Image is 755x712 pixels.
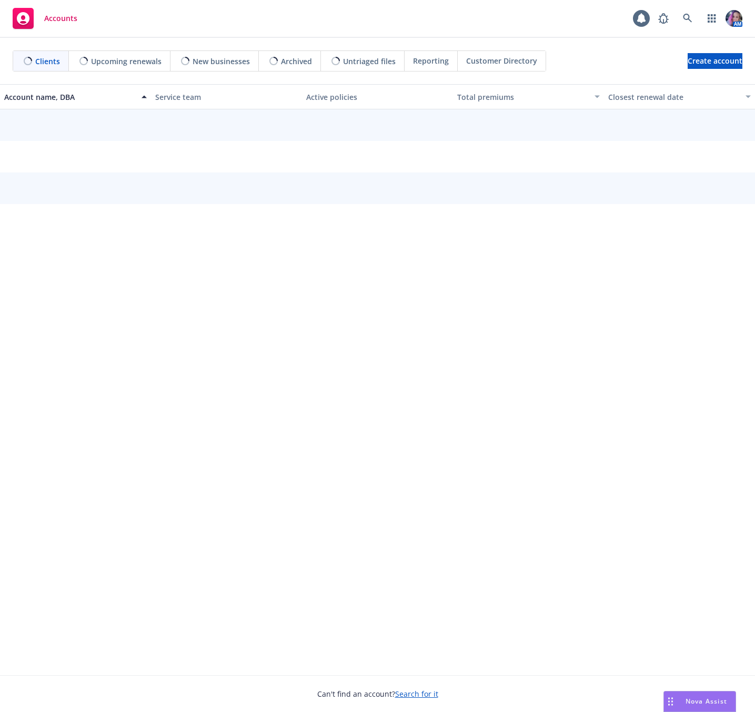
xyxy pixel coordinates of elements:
[343,56,396,67] span: Untriaged files
[35,56,60,67] span: Clients
[653,8,674,29] a: Report a Bug
[608,91,739,103] div: Closest renewal date
[395,689,438,699] a: Search for it
[604,84,755,109] button: Closest renewal date
[8,4,82,33] a: Accounts
[453,84,604,109] button: Total premiums
[701,8,722,29] a: Switch app
[466,55,537,66] span: Customer Directory
[688,53,742,69] a: Create account
[664,691,677,711] div: Drag to move
[317,688,438,699] span: Can't find an account?
[677,8,698,29] a: Search
[306,91,449,103] div: Active policies
[457,91,588,103] div: Total premiums
[155,91,298,103] div: Service team
[686,697,727,706] span: Nova Assist
[193,56,250,67] span: New businesses
[688,51,742,71] span: Create account
[151,84,302,109] button: Service team
[413,55,449,66] span: Reporting
[281,56,312,67] span: Archived
[91,56,162,67] span: Upcoming renewals
[726,10,742,27] img: photo
[302,84,453,109] button: Active policies
[44,14,77,23] span: Accounts
[4,91,135,103] div: Account name, DBA
[663,691,736,712] button: Nova Assist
